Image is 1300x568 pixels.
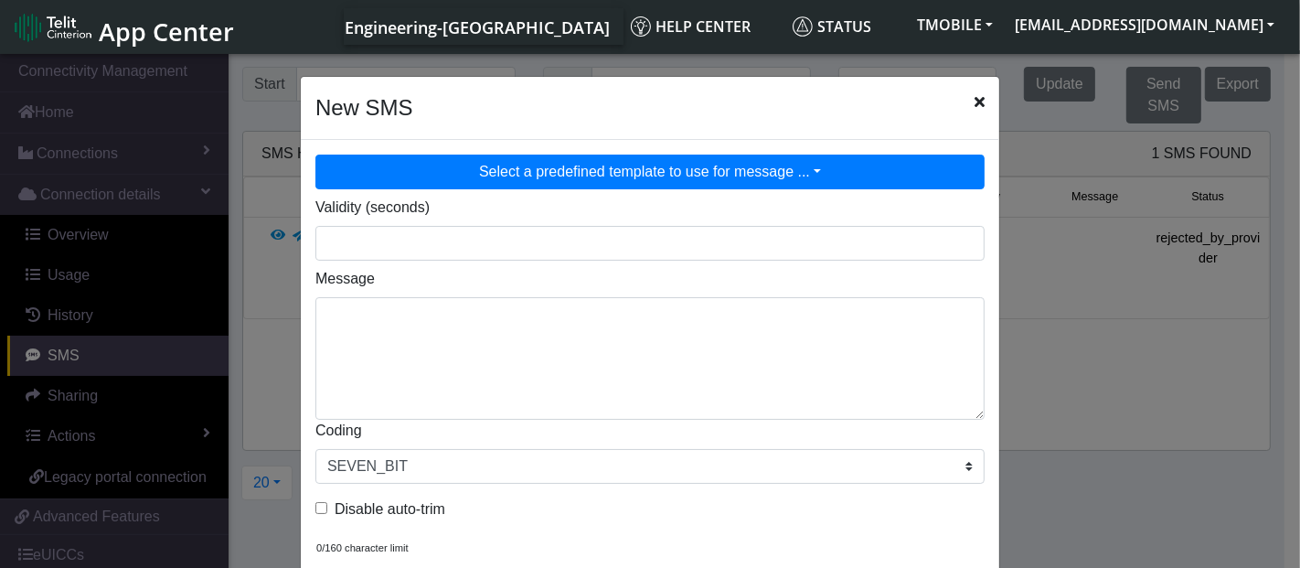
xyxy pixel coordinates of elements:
span: Close [975,91,985,113]
img: knowledge.svg [631,16,651,37]
button: [EMAIL_ADDRESS][DOMAIN_NAME] [1004,8,1285,41]
img: status.svg [793,16,813,37]
span: Status [793,16,871,37]
span: 0/160 character limit [316,542,409,553]
h4: New SMS [315,91,413,124]
span: Help center [631,16,751,37]
label: Message [315,268,375,290]
img: logo-telit-cinterion-gw-new.png [15,13,91,42]
button: TMOBILE [906,8,1004,41]
span: Engineering-[GEOGRAPHIC_DATA] [345,16,610,38]
button: Select a predefined template to use for message ... [315,155,985,189]
label: Coding [315,420,362,442]
label: Validity (seconds) [315,197,430,219]
span: App Center [99,15,234,48]
label: Disable auto-trim [335,498,445,520]
a: Your current platform instance [344,8,609,45]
